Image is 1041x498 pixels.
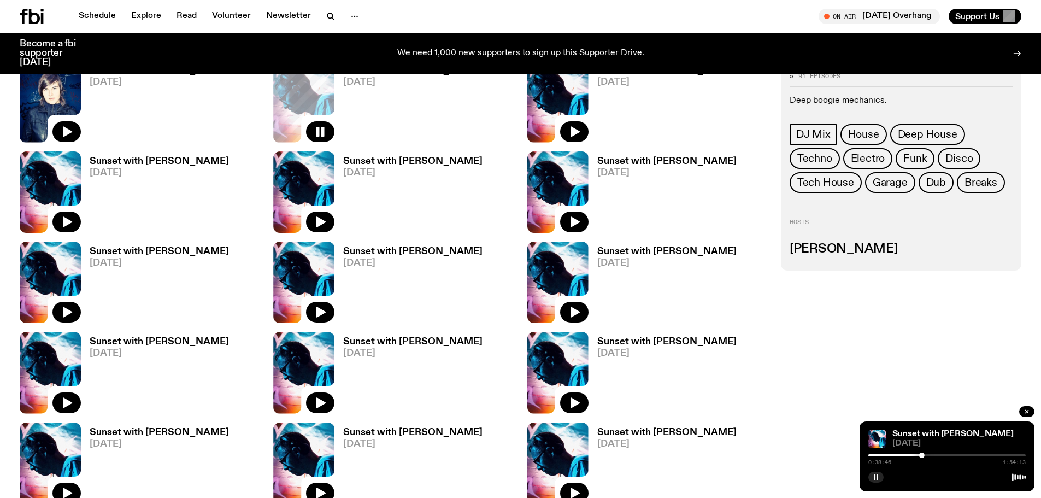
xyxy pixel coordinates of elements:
h3: Sunset with [PERSON_NAME] [597,247,737,256]
a: Sunset with [PERSON_NAME][DATE] [334,247,483,323]
img: Simon Caldwell stands side on, looking downwards. He has headphones on. Behind him is a brightly ... [273,332,334,413]
span: [DATE] [343,259,483,268]
h3: Sunset with [PERSON_NAME] [90,428,229,437]
a: Funk [896,148,934,169]
img: Simon Caldwell stands side on, looking downwards. He has headphones on. Behind him is a brightly ... [20,242,81,323]
a: Sunset with [PERSON_NAME][DATE] [589,66,737,142]
h2: Hosts [790,219,1013,232]
p: We need 1,000 new supporters to sign up this Supporter Drive. [397,49,644,58]
span: [DATE] [90,440,229,449]
h3: Sunset with [PERSON_NAME] [343,337,483,347]
span: [DATE] [597,78,737,87]
span: [DATE] [90,259,229,268]
a: Sunset with [PERSON_NAME][DATE] [81,157,229,233]
span: [DATE] [343,440,483,449]
span: [DATE] [90,168,229,178]
a: Tech House [790,172,862,193]
span: [DATE] [597,349,737,358]
img: Simon Caldwell stands side on, looking downwards. He has headphones on. Behind him is a brightly ... [868,430,886,448]
p: Deep boogie mechanics. [790,96,1013,106]
h3: Sunset with [PERSON_NAME] [90,247,229,256]
h3: Sunset with [PERSON_NAME] [597,157,737,166]
span: [DATE] [343,349,483,358]
a: Sunset with [PERSON_NAME][DATE] [589,157,737,233]
span: [DATE] [343,168,483,178]
a: Read [170,9,203,24]
a: Sunset with [PERSON_NAME][DATE] [589,337,737,413]
h3: Sunset with [PERSON_NAME] [343,247,483,256]
a: Deep House [890,124,965,145]
a: Dub [919,172,954,193]
h3: Sunset with [PERSON_NAME] [343,157,483,166]
span: [DATE] [90,78,229,87]
a: Sunset with [PERSON_NAME][DATE] [334,157,483,233]
span: 91 episodes [798,73,840,79]
a: Volunteer [205,9,257,24]
h3: Become a fbi supporter [DATE] [20,39,90,67]
a: Disco [938,148,980,169]
span: Dub [926,177,946,189]
img: Simon Caldwell stands side on, looking downwards. He has headphones on. Behind him is a brightly ... [527,332,589,413]
a: Sunset with [PERSON_NAME][DATE] [334,66,483,142]
a: Electro [843,148,893,169]
span: Funk [903,153,927,165]
img: Simon Caldwell stands side on, looking downwards. He has headphones on. Behind him is a brightly ... [273,151,334,233]
span: 0:38:46 [868,460,891,465]
span: Disco [945,153,973,165]
h3: Sunset with [PERSON_NAME] [597,337,737,347]
span: [DATE] [90,349,229,358]
a: Sunset with [PERSON_NAME][DATE] [81,337,229,413]
span: Deep House [898,128,957,140]
a: Newsletter [260,9,317,24]
h3: Sunset with [PERSON_NAME] [90,337,229,347]
img: Simon Caldwell stands side on, looking downwards. He has headphones on. Behind him is a brightly ... [20,151,81,233]
img: Simon Caldwell stands side on, looking downwards. He has headphones on. Behind him is a brightly ... [20,332,81,413]
a: Sunset with [PERSON_NAME][DATE] [81,247,229,323]
img: Simon Caldwell stands side on, looking downwards. He has headphones on. Behind him is a brightly ... [527,151,589,233]
span: [DATE] [597,440,737,449]
span: [DATE] [597,168,737,178]
img: Simon Caldwell stands side on, looking downwards. He has headphones on. Behind him is a brightly ... [273,242,334,323]
a: Sunset with [PERSON_NAME][DATE] [589,247,737,323]
h3: Sunset with [PERSON_NAME] [90,157,229,166]
span: House [848,128,879,140]
a: Breaks [957,172,1005,193]
span: Breaks [964,177,997,189]
span: Support Us [955,11,999,21]
button: On Air[DATE] Overhang [819,9,940,24]
a: Explore [125,9,168,24]
img: Simon Caldwell stands side on, looking downwards. He has headphones on. Behind him is a brightly ... [527,242,589,323]
h3: Sunset with [PERSON_NAME] [343,428,483,437]
span: Tech House [797,177,854,189]
span: Techno [797,153,832,165]
button: Support Us [949,9,1021,24]
span: Garage [873,177,908,189]
span: 1:54:13 [1003,460,1026,465]
h3: Sunset with [PERSON_NAME] [597,428,737,437]
a: Sunset with [PERSON_NAME][DATE] [334,337,483,413]
a: Garage [865,172,915,193]
a: DJ Mix [790,124,837,145]
a: Techno [790,148,840,169]
span: Electro [851,153,885,165]
span: [DATE] [343,78,483,87]
img: Simon Caldwell stands side on, looking downwards. He has headphones on. Behind him is a brightly ... [527,61,589,142]
span: [DATE] [597,259,737,268]
a: Sunset with [PERSON_NAME][DATE] [81,66,229,142]
a: House [840,124,887,145]
h3: [PERSON_NAME] [790,243,1013,255]
a: Schedule [72,9,122,24]
a: Sunset with [PERSON_NAME] [892,430,1014,438]
span: [DATE] [892,440,1026,448]
span: DJ Mix [796,128,831,140]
